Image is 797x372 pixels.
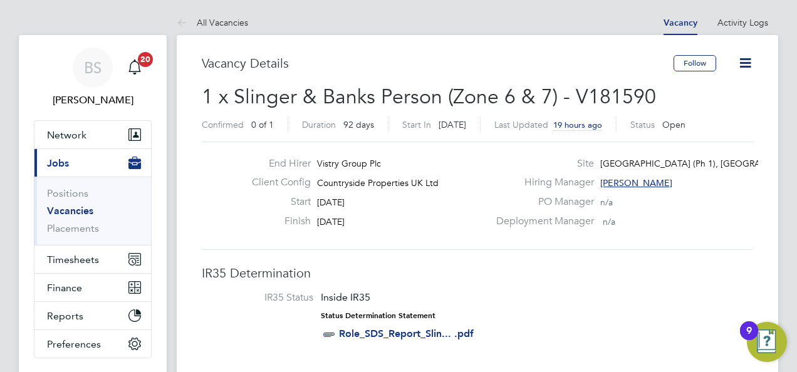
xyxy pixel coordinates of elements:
[47,129,86,141] span: Network
[489,176,594,189] label: Hiring Manager
[47,157,69,169] span: Jobs
[34,48,152,108] a: BS[PERSON_NAME]
[242,157,311,170] label: End Hirer
[242,195,311,209] label: Start
[242,176,311,189] label: Client Config
[202,85,656,109] span: 1 x Slinger & Banks Person (Zone 6 & 7) - V181590
[717,17,768,28] a: Activity Logs
[214,291,313,304] label: IR35 Status
[343,119,374,130] span: 92 days
[603,216,615,227] span: n/a
[47,187,88,199] a: Positions
[202,265,753,281] h3: IR35 Determination
[494,119,548,130] label: Last Updated
[122,48,147,88] a: 20
[34,93,152,108] span: Beth Seddon
[489,157,594,170] label: Site
[242,215,311,228] label: Finish
[317,158,381,169] span: Vistry Group Plc
[34,302,151,329] button: Reports
[34,330,151,358] button: Preferences
[47,338,101,350] span: Preferences
[84,59,102,76] span: BS
[746,331,752,347] div: 9
[177,17,248,28] a: All Vacancies
[747,322,787,362] button: Open Resource Center, 9 new notifications
[47,205,93,217] a: Vacancies
[600,177,672,189] span: [PERSON_NAME]
[317,177,439,189] span: Countryside Properties UK Ltd
[339,328,474,339] a: Role_SDS_Report_Slin... .pdf
[321,311,435,320] strong: Status Determination Statement
[47,282,82,294] span: Finance
[439,119,466,130] span: [DATE]
[662,119,685,130] span: Open
[664,18,697,28] a: Vacancy
[202,55,674,71] h3: Vacancy Details
[34,121,151,148] button: Network
[47,310,83,322] span: Reports
[202,119,244,130] label: Confirmed
[630,119,655,130] label: Status
[321,291,370,303] span: Inside IR35
[489,195,594,209] label: PO Manager
[47,222,99,234] a: Placements
[553,120,602,130] span: 19 hours ago
[34,245,151,273] button: Timesheets
[600,197,613,208] span: n/a
[317,197,345,208] span: [DATE]
[674,55,716,71] button: Follow
[34,274,151,301] button: Finance
[489,215,594,228] label: Deployment Manager
[317,216,345,227] span: [DATE]
[302,119,336,130] label: Duration
[34,177,151,245] div: Jobs
[34,149,151,177] button: Jobs
[402,119,431,130] label: Start In
[138,52,153,67] span: 20
[251,119,274,130] span: 0 of 1
[47,254,99,266] span: Timesheets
